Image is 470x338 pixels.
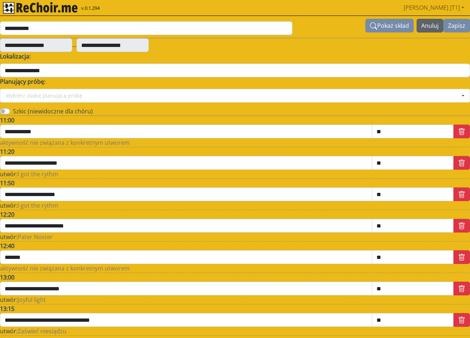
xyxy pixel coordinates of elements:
svg: trash [458,160,465,167]
svg: trash [458,254,465,261]
svg: search [370,22,377,30]
img: rekłajer mi [3,2,78,14]
div: Wybierz osobę planującą próbę [6,93,82,98]
button: searchPokaż skład [365,19,414,32]
svg: trash [458,128,465,135]
button: trash [453,313,470,327]
span: Joyful light [18,296,46,304]
svg: trash [458,317,465,324]
button: trash [453,250,470,264]
button: trash [453,125,470,138]
button: trash [453,156,470,170]
span: Pater Noster [18,233,53,241]
span: v.0.1.294 [81,5,100,12]
span: I got the rythm [18,201,58,209]
label: Szkic (niewidoczne dla chóru) [13,107,93,116]
svg: trash [458,191,465,198]
button: Anuluj [417,19,443,32]
span: I got the rythm [18,170,58,178]
button: trash [453,219,470,233]
button: trash [453,282,470,295]
svg: trash [458,222,465,230]
a: [PERSON_NAME] [T1] [401,0,467,15]
span: Zaświeć niesiądzu [18,327,66,335]
svg: trash [458,285,465,292]
button: Zapisz [443,19,470,32]
button: trash [453,187,470,201]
